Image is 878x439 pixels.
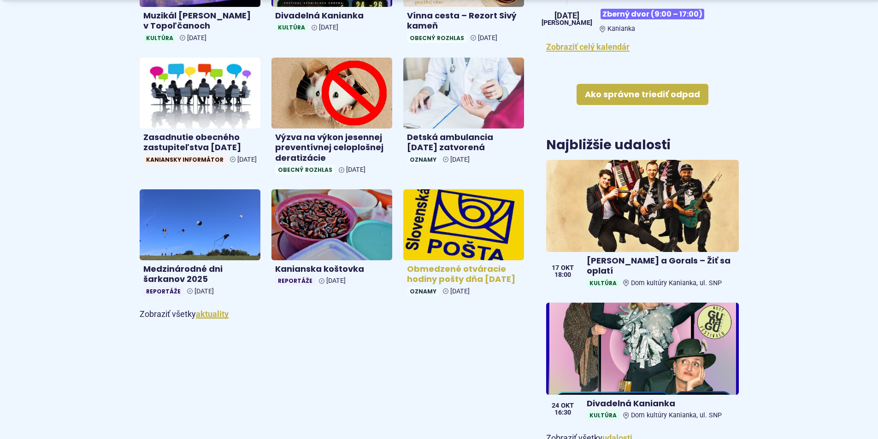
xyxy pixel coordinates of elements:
h4: Muzikál [PERSON_NAME] v Topoľčanoch [143,11,257,31]
span: [DATE] [346,166,365,174]
span: [DATE] [194,287,214,295]
a: Výzva na výkon jesennej preventívnej celoplošnej deratizácie Obecný rozhlas [DATE] [271,58,392,178]
span: [DATE] [450,287,470,295]
h4: Výzva na výkon jesennej preventívnej celoplošnej deratizácie [275,132,389,164]
a: Ako správne triediť odpad [577,84,708,105]
a: Kanianska koštovka Reportáže [DATE] [271,189,392,289]
span: [DATE] [450,156,470,164]
span: [DATE] [319,23,338,31]
h4: Obmedzené otváracie hodiny pošty dňa [DATE] [407,264,520,285]
span: Dom kultúry Kanianka, ul. SNP [631,279,722,287]
a: Zobraziť celý kalendár [546,42,630,52]
a: Detská ambulancia [DATE] zatvorená Oznamy [DATE] [403,58,524,168]
h4: Medzinárodné dni šarkanov 2025 [143,264,257,285]
span: okt [561,403,574,409]
span: Kultúra [587,410,619,420]
span: Kanianka [607,25,635,33]
h4: [PERSON_NAME] a Gorals – Žiť sa oplatí [587,256,735,276]
span: 17 [552,265,559,271]
span: Reportáže [275,276,315,286]
h4: Detská ambulancia [DATE] zatvorená [407,132,520,153]
h4: Divadelná Kanianka [275,11,389,21]
span: Kultúra [275,23,308,32]
span: 24 [552,403,559,409]
span: 16:30 [552,410,574,416]
a: Medzinárodné dni šarkanov 2025 Reportáže [DATE] [140,189,260,300]
span: okt [561,265,574,271]
p: Zobraziť všetky [140,307,524,322]
span: [DATE] [187,34,206,42]
a: Zberný dvor (9:00 – 17:00) Kanianka [DATE] [PERSON_NAME] [546,5,738,33]
h4: Divadelná Kanianka [587,398,735,409]
span: Dom kultúry Kanianka, ul. SNP [631,411,722,419]
span: Kultúra [143,33,176,43]
span: [DATE] [542,12,592,20]
span: Oznamy [407,155,439,164]
span: [DATE] [478,34,497,42]
span: [PERSON_NAME] [542,20,592,26]
h4: Kanianska koštovka [275,264,389,275]
a: Divadelná Kanianka KultúraDom kultúry Kanianka, ul. SNP 24 okt 16:30 [546,303,738,424]
span: Obecný rozhlas [407,33,467,43]
a: [PERSON_NAME] a Gorals – Žiť sa oplatí KultúraDom kultúry Kanianka, ul. SNP 17 okt 18:00 [546,160,738,292]
a: Zasadnutie obecného zastupiteľstva [DATE] Kaniansky informátor [DATE] [140,58,260,168]
h4: Vínna cesta – Rezort Sivý kameň [407,11,520,31]
span: 18:00 [552,272,574,278]
h3: Najbližšie udalosti [546,138,671,152]
a: Obmedzené otváracie hodiny pošty dňa [DATE] Oznamy [DATE] [403,189,524,300]
span: Reportáže [143,287,183,296]
span: Kultúra [587,278,619,288]
span: [DATE] [237,156,257,164]
span: [DATE] [326,277,346,285]
span: Oznamy [407,287,439,296]
span: Zberný dvor (9:00 – 17:00) [601,9,704,19]
h4: Zasadnutie obecného zastupiteľstva [DATE] [143,132,257,153]
span: Obecný rozhlas [275,165,335,175]
span: Kaniansky informátor [143,155,226,164]
a: Zobraziť všetky aktuality [196,309,229,319]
